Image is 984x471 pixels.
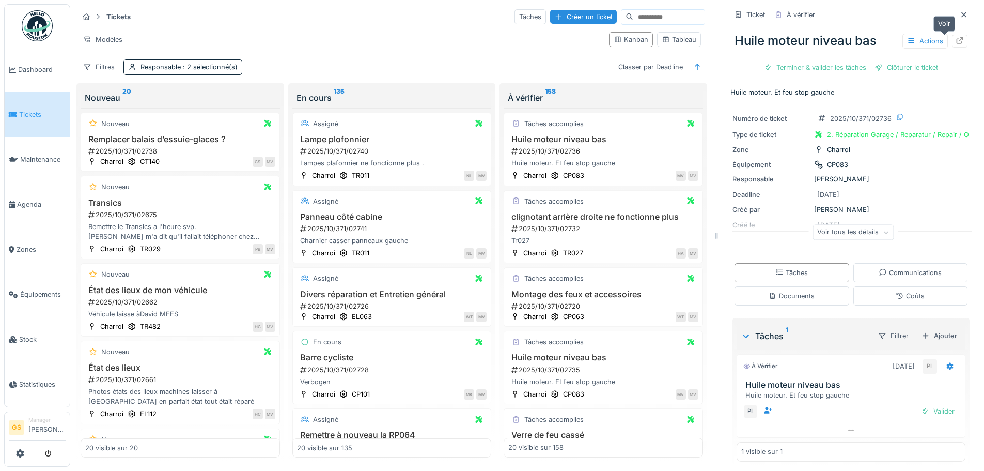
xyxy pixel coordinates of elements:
[508,353,698,362] h3: Huile moteur niveau bas
[732,205,970,215] div: [PERSON_NAME]
[508,290,698,299] h3: Montage des feux et accessoires
[20,290,66,299] span: Équipements
[614,35,648,44] div: Kanban
[746,10,765,20] div: Ticket
[334,92,345,104] sup: 135
[19,379,66,389] span: Statistiques
[893,361,915,371] div: [DATE]
[775,268,808,278] div: Tâches
[879,268,942,278] div: Communications
[87,210,275,220] div: 2025/10/371/02675
[352,248,369,258] div: TR011
[312,248,335,258] div: Charroi
[896,291,925,301] div: Coûts
[352,312,372,322] div: EL063
[87,146,275,156] div: 2025/10/371/02738
[732,130,810,140] div: Type de ticket
[85,387,275,406] div: Photos états des lieux machines laisser à [GEOGRAPHIC_DATA] en parfait état tout était réparé
[464,171,474,181] div: NL
[85,198,275,208] h3: Transics
[523,389,546,399] div: Charroi
[18,65,66,74] span: Dashboard
[917,404,959,418] div: Valider
[140,409,157,419] div: EL112
[676,248,686,259] div: HA
[510,365,698,375] div: 2025/10/371/02735
[100,409,123,419] div: Charroi
[917,329,961,343] div: Ajouter
[299,146,487,156] div: 2025/10/371/02740
[87,375,275,385] div: 2025/10/371/02661
[101,269,130,279] div: Nouveau
[352,389,370,399] div: CP101
[476,248,487,259] div: MV
[688,312,698,322] div: MV
[100,244,123,254] div: Charroi
[5,362,70,407] a: Statistiques
[299,224,487,234] div: 2025/10/371/02741
[873,328,913,343] div: Filtrer
[614,59,688,74] div: Classer par Deadline
[508,443,564,453] div: 20 visible sur 158
[253,409,263,419] div: HC
[730,27,972,54] div: Huile moteur niveau bas
[827,145,850,155] div: Charroi
[5,272,70,317] a: Équipements
[85,285,275,295] h3: État des lieux de mon véhicule
[510,224,698,234] div: 2025/10/371/02732
[745,380,961,390] h3: Huile moteur niveau bas
[563,171,584,180] div: CP083
[5,182,70,227] a: Agenda
[87,297,275,307] div: 2025/10/371/02662
[313,274,338,283] div: Assigné
[101,347,130,357] div: Nouveau
[760,60,870,74] div: Terminer & valider les tâches
[352,171,369,180] div: TR011
[786,330,788,342] sup: 1
[563,312,584,322] div: CP063
[313,119,338,129] div: Assigné
[508,92,699,104] div: À vérifier
[5,137,70,182] a: Maintenance
[813,225,894,240] div: Voir tous les détails
[508,430,698,440] h3: Verre de feu cassé
[312,389,335,399] div: Charroi
[510,301,698,311] div: 2025/10/371/02720
[313,337,341,347] div: En cours
[508,377,698,387] div: Huile moteur. Et feu stop gauche
[550,10,617,24] div: Créer un ticket
[28,416,66,424] div: Manager
[140,62,238,72] div: Responsable
[923,359,937,374] div: PL
[524,274,584,283] div: Tâches accomplies
[732,190,810,200] div: Deadline
[5,317,70,362] a: Stock
[830,114,892,124] div: 2025/10/371/02736
[676,389,686,400] div: MV
[476,312,487,322] div: MV
[524,415,584,424] div: Tâches accomplies
[476,171,487,181] div: MV
[297,290,487,299] h3: Divers réparation et Entretien général
[312,171,335,180] div: Charroi
[19,335,66,344] span: Stock
[253,322,263,332] div: HC
[870,60,942,74] div: Clôturer le ticket
[19,110,66,119] span: Tickets
[296,92,488,104] div: En cours
[313,196,338,206] div: Assigné
[253,244,263,254] div: PB
[140,157,160,166] div: CT140
[732,205,810,215] div: Créé par
[122,92,131,104] sup: 20
[9,420,24,435] li: GS
[827,160,848,170] div: CP083
[5,92,70,137] a: Tickets
[732,174,970,184] div: [PERSON_NAME]
[476,389,487,400] div: MV
[688,248,698,259] div: MV
[5,227,70,272] a: Zones
[524,196,584,206] div: Tâches accomplies
[85,443,138,453] div: 20 visible sur 20
[100,157,123,166] div: Charroi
